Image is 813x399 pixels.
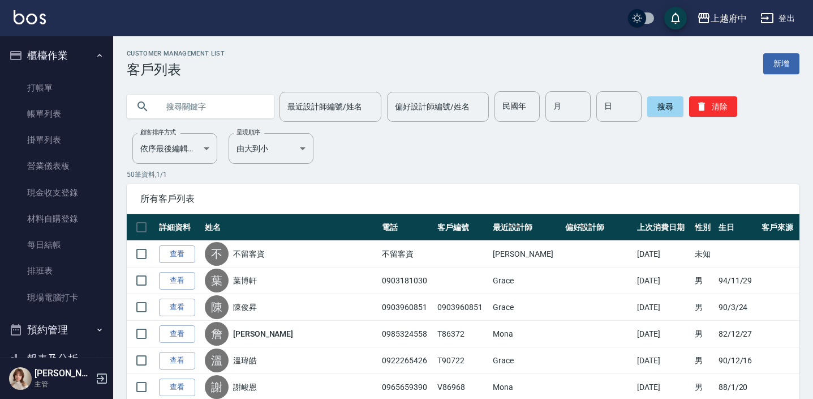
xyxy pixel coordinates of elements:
p: 主管 [35,379,92,389]
a: [PERSON_NAME] [233,328,293,339]
button: 清除 [689,96,737,117]
td: Grace [490,294,562,321]
a: 排班表 [5,258,109,284]
td: [DATE] [634,294,692,321]
th: 最近設計師 [490,214,562,241]
div: 葉 [205,269,229,292]
td: T90722 [435,347,490,374]
td: [PERSON_NAME] [490,241,562,268]
a: 營業儀表板 [5,153,109,179]
th: 客戶編號 [435,214,490,241]
div: 謝 [205,375,229,399]
td: 男 [692,321,715,347]
a: 現金收支登錄 [5,180,109,206]
td: 男 [692,268,715,294]
img: Person [9,367,32,390]
a: 現場電腦打卡 [5,285,109,311]
td: Grace [490,347,562,374]
a: 查看 [159,325,195,343]
th: 電話 [379,214,435,241]
button: 上越府中 [692,7,751,30]
a: 每日結帳 [5,232,109,258]
div: 上越府中 [711,11,747,26]
td: [DATE] [634,321,692,347]
div: 詹 [205,322,229,346]
div: 不 [205,242,229,266]
td: 90/12/16 [716,347,759,374]
td: T86372 [435,321,490,347]
td: 未知 [692,241,715,268]
td: Mona [490,321,562,347]
td: 0903960851 [379,294,435,321]
a: 新增 [763,53,799,74]
a: 查看 [159,299,195,316]
td: 0922265426 [379,347,435,374]
td: 男 [692,347,715,374]
h2: Customer Management List [127,50,225,57]
td: Grace [490,268,562,294]
th: 生日 [716,214,759,241]
h5: [PERSON_NAME] [35,368,92,379]
td: 94/11/29 [716,268,759,294]
th: 上次消費日期 [634,214,692,241]
td: 90/3/24 [716,294,759,321]
a: 謝峻恩 [233,381,257,393]
td: 0903181030 [379,268,435,294]
td: 0985324558 [379,321,435,347]
div: 依序最後編輯時間 [132,133,217,164]
a: 查看 [159,245,195,263]
button: 登出 [756,8,799,29]
th: 詳細資料 [156,214,202,241]
a: 查看 [159,272,195,290]
td: [DATE] [634,241,692,268]
img: Logo [14,10,46,24]
a: 葉博軒 [233,275,257,286]
a: 陳俊昇 [233,302,257,313]
td: 男 [692,294,715,321]
td: 82/12/27 [716,321,759,347]
th: 性別 [692,214,715,241]
h3: 客戶列表 [127,62,225,78]
td: 不留客資 [379,241,435,268]
td: 0903960851 [435,294,490,321]
span: 所有客戶列表 [140,193,786,205]
button: save [664,7,687,29]
input: 搜尋關鍵字 [158,91,265,122]
a: 材料自購登錄 [5,206,109,232]
button: 報表及分析 [5,344,109,373]
a: 查看 [159,379,195,396]
div: 由大到小 [229,133,313,164]
a: 帳單列表 [5,101,109,127]
td: [DATE] [634,268,692,294]
label: 顧客排序方式 [140,128,176,137]
div: 溫 [205,349,229,372]
label: 呈現順序 [236,128,260,137]
td: [DATE] [634,347,692,374]
a: 查看 [159,352,195,370]
th: 姓名 [202,214,380,241]
th: 偏好設計師 [562,214,634,241]
button: 搜尋 [647,96,683,117]
a: 打帳單 [5,75,109,101]
a: 不留客資 [233,248,265,260]
a: 溫瑋皓 [233,355,257,366]
button: 預約管理 [5,315,109,345]
div: 陳 [205,295,229,319]
p: 50 筆資料, 1 / 1 [127,169,799,180]
th: 客戶來源 [759,214,799,241]
a: 掛單列表 [5,127,109,153]
button: 櫃檯作業 [5,41,109,70]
